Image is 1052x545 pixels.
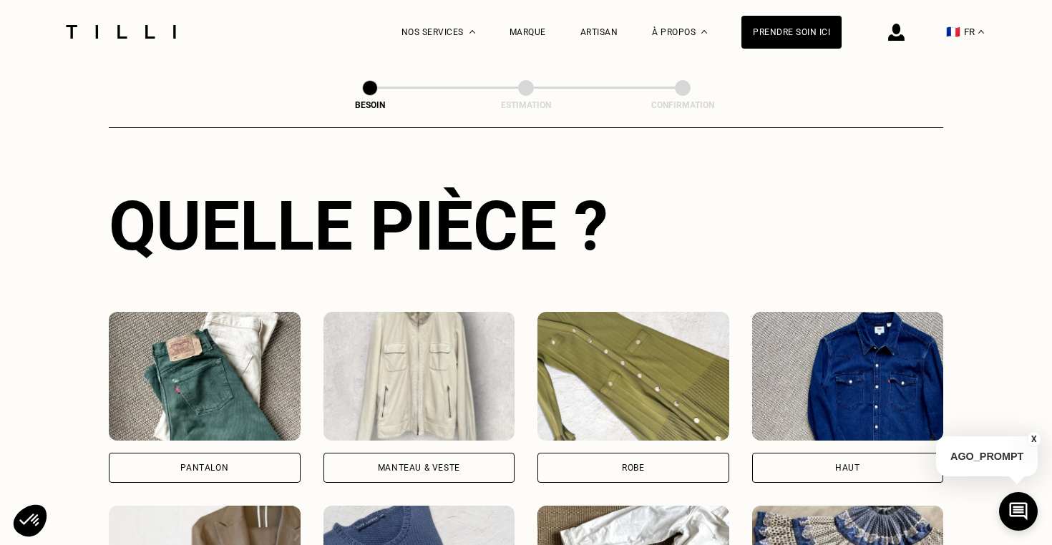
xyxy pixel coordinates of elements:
[1027,431,1041,447] button: X
[298,100,442,110] div: Besoin
[835,463,859,472] div: Haut
[622,463,644,472] div: Robe
[701,30,707,34] img: Menu déroulant à propos
[180,463,228,472] div: Pantalon
[109,312,301,441] img: Tilli retouche votre Pantalon
[510,27,546,37] a: Marque
[61,25,181,39] img: Logo du service de couturière Tilli
[946,25,960,39] span: 🇫🇷
[752,312,944,441] img: Tilli retouche votre Haut
[611,100,754,110] div: Confirmation
[978,30,984,34] img: menu déroulant
[378,463,460,472] div: Manteau & Veste
[741,16,842,49] a: Prendre soin ici
[109,186,943,266] div: Quelle pièce ?
[580,27,618,37] a: Artisan
[454,100,598,110] div: Estimation
[537,312,729,441] img: Tilli retouche votre Robe
[323,312,515,441] img: Tilli retouche votre Manteau & Veste
[888,24,905,41] img: icône connexion
[469,30,475,34] img: Menu déroulant
[936,436,1038,476] p: AGO_PROMPT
